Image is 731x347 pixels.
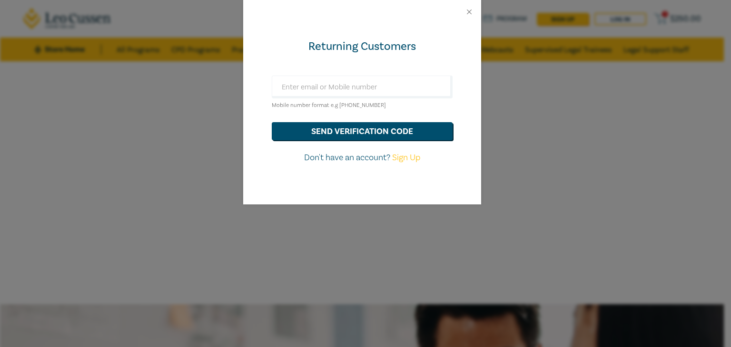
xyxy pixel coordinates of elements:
div: Returning Customers [272,39,453,54]
button: Close [465,8,474,16]
button: send verification code [272,122,453,140]
input: Enter email or Mobile number [272,76,453,98]
a: Sign Up [392,152,420,163]
p: Don't have an account? [272,152,453,164]
small: Mobile number format e.g [PHONE_NUMBER] [272,102,386,109]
